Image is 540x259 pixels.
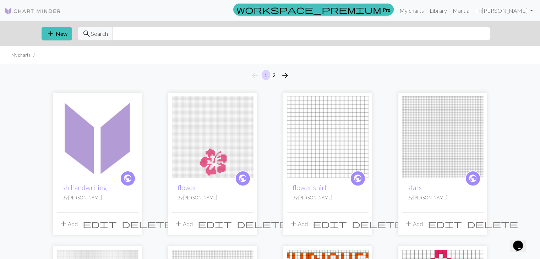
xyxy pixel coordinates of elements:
[59,219,68,229] span: add
[310,217,349,231] button: Edit
[123,171,132,186] i: public
[57,96,138,178] img: sh handwriting
[467,219,518,229] span: delete
[287,133,369,139] a: flower shirt
[428,220,462,228] i: Edit
[350,171,366,186] a: public
[62,183,107,192] a: sh handwriting
[464,217,520,231] button: Delete
[468,173,477,184] span: public
[349,217,405,231] button: Delete
[404,219,413,229] span: add
[82,29,91,39] span: search
[91,29,108,38] span: Search
[510,231,533,252] iframe: chat widget
[122,219,173,229] span: delete
[468,171,477,186] i: public
[397,4,427,18] a: My charts
[57,217,80,231] button: Add
[281,71,289,81] span: arrow_forward
[428,219,462,229] span: edit
[237,219,288,229] span: delete
[465,171,481,186] a: public
[119,217,175,231] button: Delete
[352,219,403,229] span: delete
[402,133,484,139] a: stars
[248,70,292,81] nav: Page navigation
[287,217,310,231] button: Add
[42,27,72,40] button: New
[233,4,394,16] a: Pro
[313,220,347,228] i: Edit
[281,71,289,80] i: Next
[473,4,536,18] a: Hi[PERSON_NAME]
[172,217,195,231] button: Add
[174,219,183,229] span: add
[198,220,232,228] i: Edit
[293,183,327,192] a: flower shirt
[234,217,290,231] button: Delete
[313,219,347,229] span: edit
[287,96,369,178] img: flower shirt
[289,219,298,229] span: add
[120,171,136,186] a: public
[235,171,251,186] a: public
[172,133,253,139] a: flower
[450,4,473,18] a: Manual
[178,194,248,201] p: By [PERSON_NAME]
[238,171,247,186] i: public
[172,96,253,178] img: flower
[353,173,362,184] span: public
[270,70,278,80] button: 2
[83,219,117,229] span: edit
[236,5,381,15] span: workspace_premium
[4,7,61,15] img: Logo
[238,173,247,184] span: public
[11,52,31,59] li: My charts
[293,194,363,201] p: By [PERSON_NAME]
[62,194,133,201] p: By [PERSON_NAME]
[353,171,362,186] i: public
[425,217,464,231] button: Edit
[80,217,119,231] button: Edit
[46,29,55,39] span: add
[178,183,197,192] a: flower
[83,220,117,228] i: Edit
[278,70,292,81] button: Next
[427,4,450,18] a: Library
[262,70,270,80] button: 1
[57,133,138,139] a: sh handwriting
[195,217,234,231] button: Edit
[402,96,484,178] img: stars
[198,219,232,229] span: edit
[408,183,422,192] a: stars
[408,194,478,201] p: By [PERSON_NAME]
[123,173,132,184] span: public
[402,217,425,231] button: Add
